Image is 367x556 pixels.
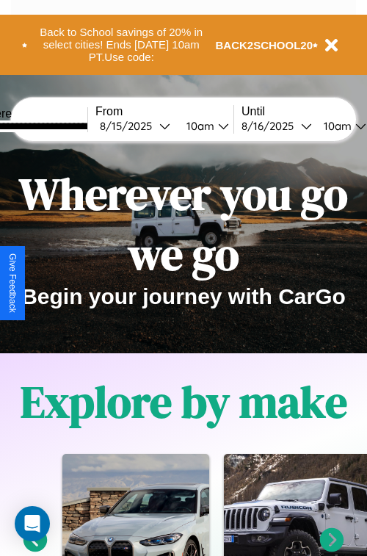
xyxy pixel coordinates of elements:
[175,118,233,134] button: 10am
[216,39,313,51] b: BACK2SCHOOL20
[15,506,50,541] div: Open Intercom Messenger
[316,119,355,133] div: 10am
[95,105,233,118] label: From
[21,372,347,432] h1: Explore by make
[100,119,159,133] div: 8 / 15 / 2025
[7,253,18,313] div: Give Feedback
[27,22,216,68] button: Back to School savings of 20% in select cities! Ends [DATE] 10am PT.Use code:
[241,119,301,133] div: 8 / 16 / 2025
[179,119,218,133] div: 10am
[95,118,175,134] button: 8/15/2025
